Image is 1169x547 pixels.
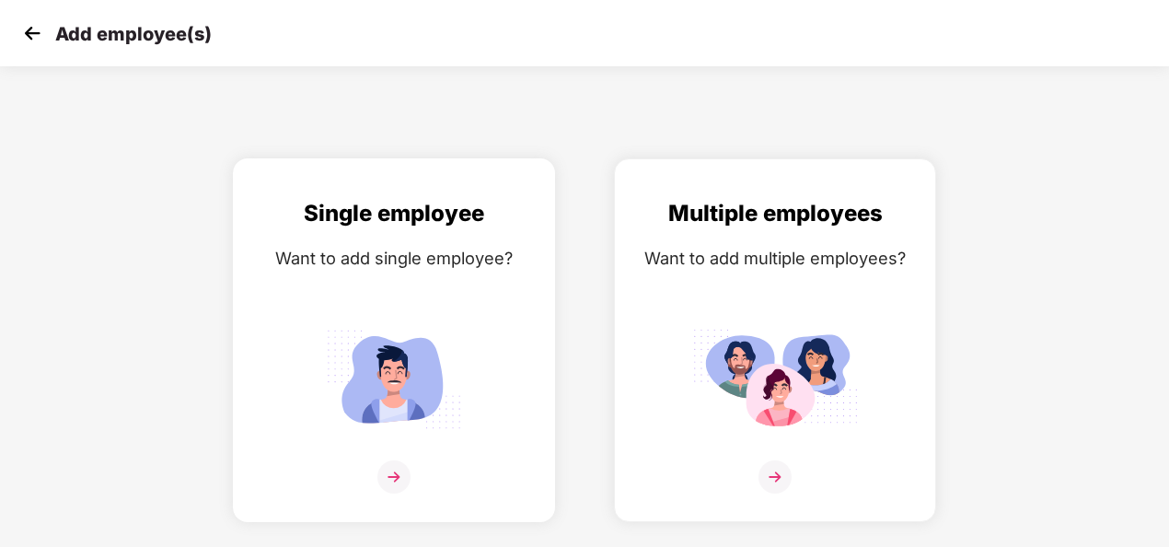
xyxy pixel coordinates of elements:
[633,245,917,272] div: Want to add multiple employees?
[252,245,536,272] div: Want to add single employee?
[311,321,477,436] img: svg+xml;base64,PHN2ZyB4bWxucz0iaHR0cDovL3d3dy53My5vcmcvMjAwMC9zdmciIGlkPSJTaW5nbGVfZW1wbG95ZWUiIH...
[758,460,792,494] img: svg+xml;base64,PHN2ZyB4bWxucz0iaHR0cDovL3d3dy53My5vcmcvMjAwMC9zdmciIHdpZHRoPSIzNiIgaGVpZ2h0PSIzNi...
[55,23,212,45] p: Add employee(s)
[633,196,917,231] div: Multiple employees
[252,196,536,231] div: Single employee
[377,460,411,494] img: svg+xml;base64,PHN2ZyB4bWxucz0iaHR0cDovL3d3dy53My5vcmcvMjAwMC9zdmciIHdpZHRoPSIzNiIgaGVpZ2h0PSIzNi...
[18,19,46,47] img: svg+xml;base64,PHN2ZyB4bWxucz0iaHR0cDovL3d3dy53My5vcmcvMjAwMC9zdmciIHdpZHRoPSIzMCIgaGVpZ2h0PSIzMC...
[692,321,858,436] img: svg+xml;base64,PHN2ZyB4bWxucz0iaHR0cDovL3d3dy53My5vcmcvMjAwMC9zdmciIGlkPSJNdWx0aXBsZV9lbXBsb3llZS...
